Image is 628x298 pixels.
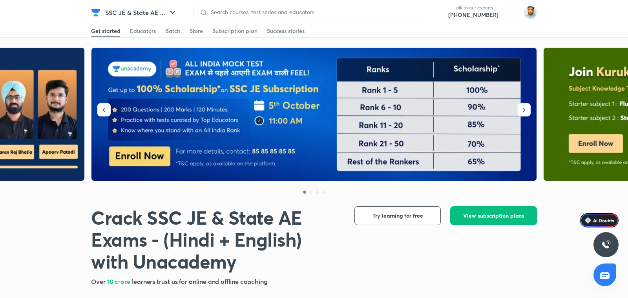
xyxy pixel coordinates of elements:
[433,5,448,20] img: call-us
[165,27,180,35] div: Batch
[100,5,182,20] button: SSC JE & State AE ...
[372,212,423,220] span: Try learning for free
[593,217,614,223] span: Ai Doubts
[267,27,305,35] div: Success stories
[212,25,257,37] a: Subscription plan
[208,9,420,15] input: Search courses, test series and educators
[354,206,441,225] button: Try learning for free
[448,5,498,11] p: Talk to our experts
[91,8,100,17] img: Company Logo
[130,27,156,35] div: Educators
[91,27,120,35] div: Get started
[107,277,132,285] span: 10 crore
[165,25,180,37] a: Batch
[580,213,619,227] a: Ai Doubts
[212,27,257,35] div: Subscription plan
[190,25,203,37] a: Store
[91,206,342,272] h1: Crack SSC JE & State AE Exams - (Hindi + English) with Unacademy
[601,240,611,249] img: ttu
[91,25,120,37] a: Get started
[524,6,537,19] img: Kunal Pradeep
[132,277,268,285] span: learners trust us for online and offline coaching
[267,25,305,37] a: Success stories
[130,25,156,37] a: Educators
[450,206,537,225] button: View subscription plans
[463,212,524,220] span: View subscription plans
[190,27,203,35] div: Store
[448,11,498,19] a: [PHONE_NUMBER]
[505,6,517,19] img: avatar
[585,217,591,223] img: Icon
[91,277,107,285] span: Over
